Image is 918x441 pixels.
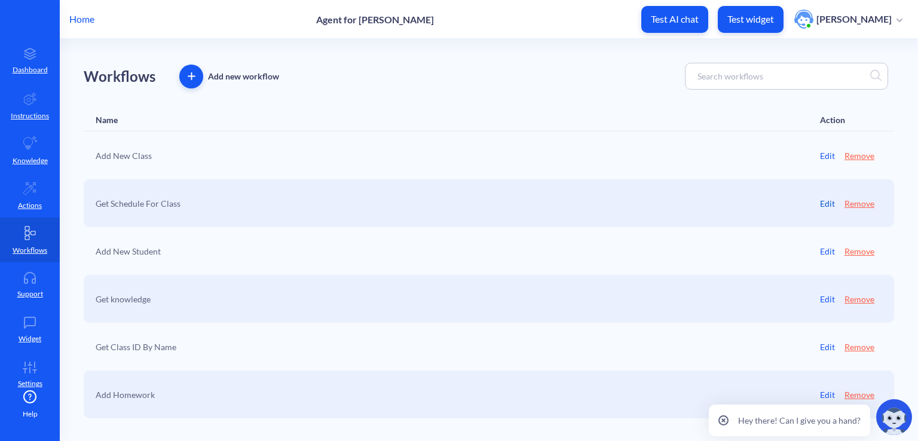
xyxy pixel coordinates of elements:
a: Add New Student [96,245,161,258]
p: Actions [18,200,42,211]
a: Edit [820,293,835,305]
a: Edit [820,341,835,353]
span: Help [23,409,38,419]
button: Remove [844,341,874,353]
p: Workflows [84,66,155,87]
a: Add Homework [96,388,155,401]
p: Widget [19,333,41,344]
p: Settings [18,378,42,389]
button: Remove [844,149,874,162]
p: Support [17,289,43,299]
a: Edit [820,388,835,401]
p: Home [69,12,94,26]
button: Remove [844,245,874,258]
div: Name [96,115,118,125]
a: Add New Class [96,149,152,162]
a: Get Class ID By Name [96,341,176,353]
a: Edit [820,245,835,258]
button: user photo[PERSON_NAME] [788,8,908,30]
a: Edit [820,197,835,210]
p: Test widget [727,13,774,25]
p: Knowledge [13,155,48,166]
p: Workflows [13,245,47,256]
a: Get knowledge [96,293,151,305]
button: Remove [844,388,874,401]
a: Edit [820,149,835,162]
img: user photo [794,10,813,29]
p: Hey there! Can I give you a hand? [738,414,861,427]
p: Agent for [PERSON_NAME] [316,14,434,25]
div: Add new workflow [208,69,279,84]
input: Search workflows [691,69,870,83]
div: Action [820,115,845,125]
p: Test AI chat [651,13,699,25]
button: Remove [844,197,874,210]
a: Get Schedule For Class [96,197,180,210]
button: Remove [844,293,874,305]
button: Test AI chat [641,6,708,33]
p: Dashboard [13,65,48,75]
p: Instructions [11,111,49,121]
button: Test widget [718,6,784,33]
p: [PERSON_NAME] [816,13,892,26]
img: copilot-icon.svg [876,399,912,435]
